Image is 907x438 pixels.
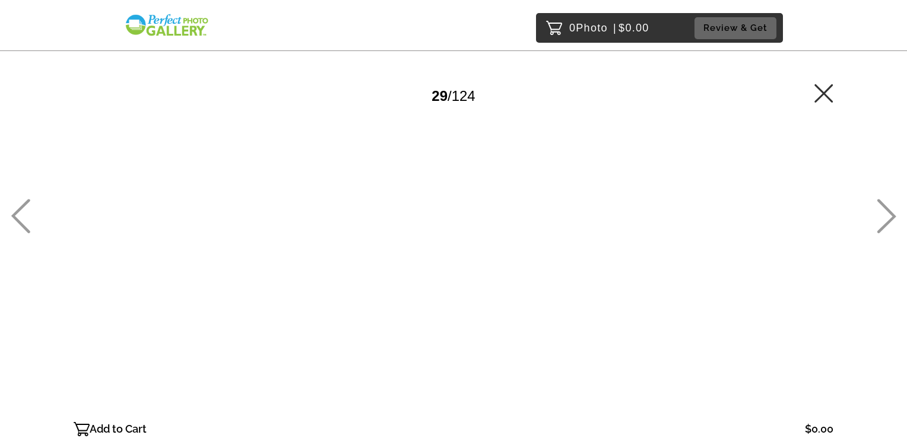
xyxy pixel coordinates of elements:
span: Photo [576,18,608,37]
span: 124 [452,88,475,104]
a: Review & Get [694,17,780,39]
span: 29 [432,88,448,104]
button: Review & Get [694,17,776,39]
span: | [613,22,617,34]
img: Snapphound Logo [124,13,210,37]
div: / [432,83,475,109]
p: 0 $0.00 [569,18,649,37]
